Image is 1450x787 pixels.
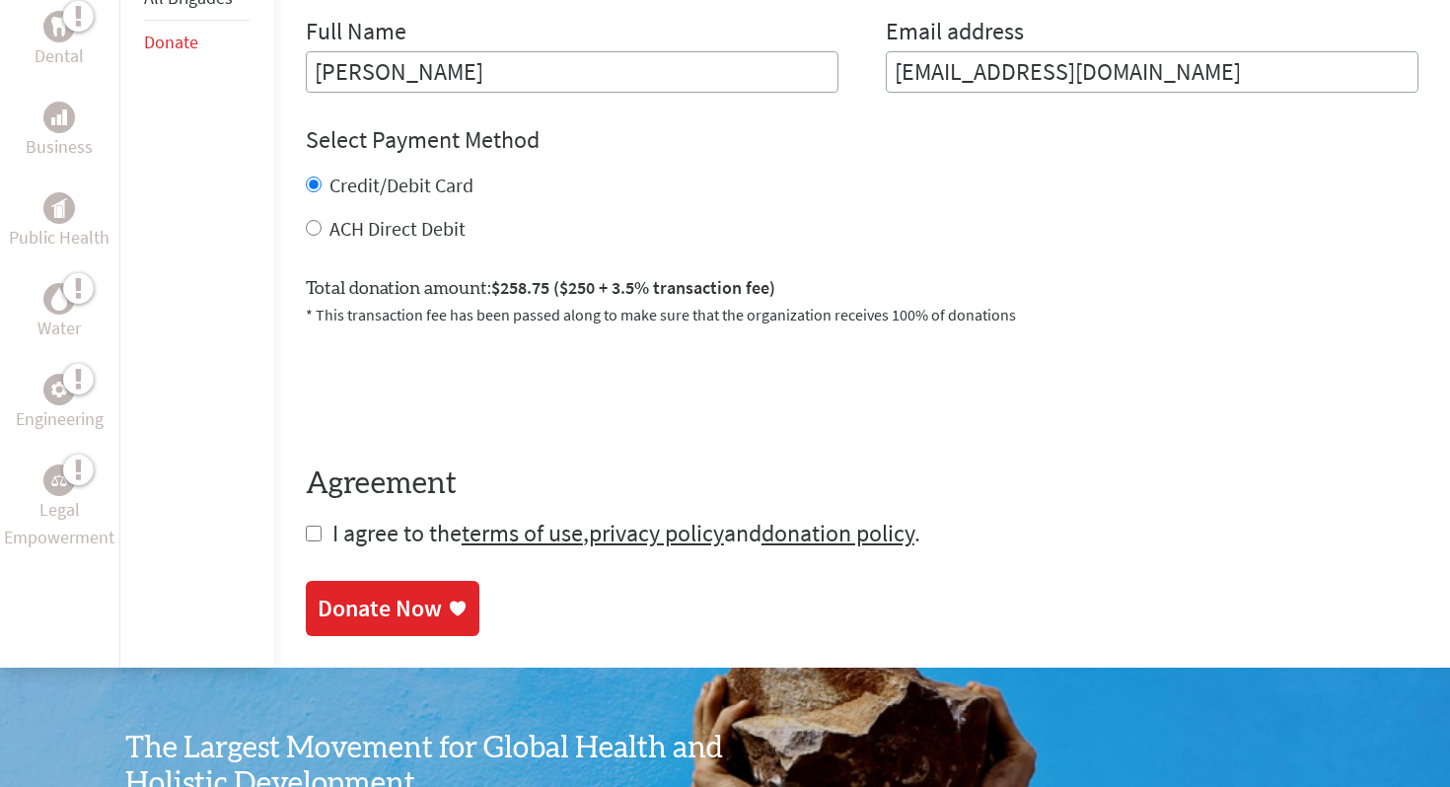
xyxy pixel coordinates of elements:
div: Legal Empowerment [43,465,75,496]
li: Donate [144,21,251,64]
a: Donate [144,31,198,53]
p: Water [37,315,81,342]
p: Public Health [9,224,109,251]
p: Business [26,133,93,161]
img: Business [51,109,67,125]
label: Credit/Debit Card [329,173,473,197]
label: Email address [886,16,1024,51]
p: Dental [35,42,84,70]
img: Legal Empowerment [51,474,67,486]
div: Dental [43,11,75,42]
span: I agree to the , and . [332,518,920,548]
div: Engineering [43,374,75,405]
a: DentalDental [35,11,84,70]
span: $258.75 ($250 + 3.5% transaction fee) [491,276,775,299]
a: Public HealthPublic Health [9,192,109,251]
a: privacy policy [589,518,724,548]
a: Legal EmpowermentLegal Empowerment [4,465,115,551]
input: Enter Full Name [306,51,838,93]
p: * This transaction fee has been passed along to make sure that the organization receives 100% of ... [306,303,1418,326]
label: ACH Direct Debit [329,216,466,241]
img: Public Health [51,198,67,218]
a: donation policy [761,518,914,548]
a: Donate Now [306,581,479,636]
label: Total donation amount: [306,274,775,303]
h4: Agreement [306,466,1418,502]
div: Public Health [43,192,75,224]
p: Engineering [16,405,104,433]
p: Legal Empowerment [4,496,115,551]
a: WaterWater [37,283,81,342]
a: terms of use [462,518,583,548]
img: Dental [51,18,67,36]
a: BusinessBusiness [26,102,93,161]
input: Your Email [886,51,1418,93]
label: Full Name [306,16,406,51]
div: Donate Now [318,593,442,624]
a: EngineeringEngineering [16,374,104,433]
img: Water [51,288,67,311]
div: Water [43,283,75,315]
h4: Select Payment Method [306,124,1418,156]
iframe: reCAPTCHA [306,350,606,427]
img: Engineering [51,382,67,397]
div: Business [43,102,75,133]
